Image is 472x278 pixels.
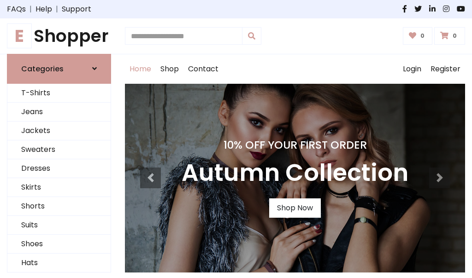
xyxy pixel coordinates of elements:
[7,122,111,140] a: Jackets
[7,178,111,197] a: Skirts
[7,26,111,46] h1: Shopper
[26,4,35,15] span: |
[7,197,111,216] a: Shorts
[183,54,223,84] a: Contact
[125,54,156,84] a: Home
[418,32,427,40] span: 0
[182,159,408,187] h3: Autumn Collection
[7,4,26,15] a: FAQs
[7,84,111,103] a: T-Shirts
[269,198,321,218] a: Shop Now
[7,54,111,84] a: Categories
[52,4,62,15] span: |
[21,64,64,73] h6: Categories
[7,103,111,122] a: Jeans
[450,32,459,40] span: 0
[7,26,111,46] a: EShopper
[7,140,111,159] a: Sweaters
[7,159,111,178] a: Dresses
[434,27,465,45] a: 0
[182,139,408,151] h4: 10% Off Your First Order
[7,254,111,272] a: Hats
[403,27,433,45] a: 0
[7,216,111,235] a: Suits
[7,23,32,48] span: E
[35,4,52,15] a: Help
[7,235,111,254] a: Shoes
[398,54,426,84] a: Login
[156,54,183,84] a: Shop
[62,4,91,15] a: Support
[426,54,465,84] a: Register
